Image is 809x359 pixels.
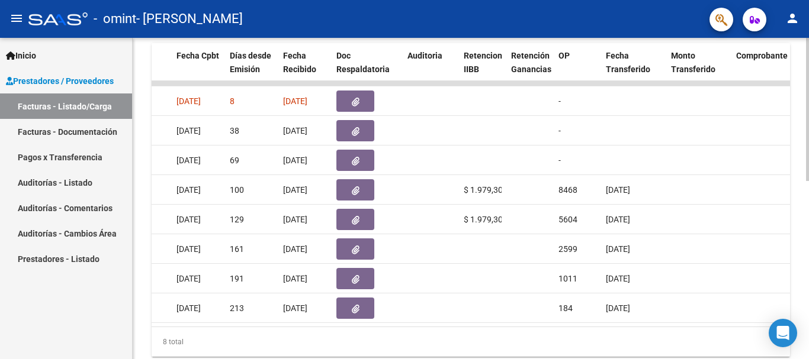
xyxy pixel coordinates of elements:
[558,156,561,165] span: -
[606,303,630,313] span: [DATE]
[464,215,503,224] span: $ 1.979,30
[558,215,577,224] span: 5604
[176,51,219,60] span: Fecha Cpbt
[666,43,731,95] datatable-header-cell: Monto Transferido
[230,51,271,74] span: Días desde Emisión
[403,43,459,95] datatable-header-cell: Auditoria
[6,49,36,62] span: Inicio
[283,126,307,135] span: [DATE]
[230,96,235,106] span: 8
[176,126,201,135] span: [DATE]
[606,274,630,283] span: [DATE]
[94,6,136,32] span: - omint
[176,96,201,106] span: [DATE]
[6,75,114,88] span: Prestadores / Proveedores
[558,244,577,254] span: 2599
[606,244,630,254] span: [DATE]
[152,327,790,357] div: 8 total
[332,43,403,95] datatable-header-cell: Doc Respaldatoria
[558,303,573,313] span: 184
[172,43,225,95] datatable-header-cell: Fecha Cpbt
[558,96,561,106] span: -
[785,11,800,25] mat-icon: person
[225,43,278,95] datatable-header-cell: Días desde Emisión
[176,274,201,283] span: [DATE]
[283,244,307,254] span: [DATE]
[230,126,239,135] span: 38
[464,51,502,74] span: Retencion IIBB
[283,303,307,313] span: [DATE]
[283,156,307,165] span: [DATE]
[407,51,442,60] span: Auditoria
[176,303,201,313] span: [DATE]
[136,6,243,32] span: - [PERSON_NAME]
[278,43,332,95] datatable-header-cell: Fecha Recibido
[464,185,503,195] span: $ 1.979,30
[230,274,244,283] span: 191
[558,185,577,195] span: 8468
[511,51,551,74] span: Retención Ganancias
[230,303,244,313] span: 213
[736,51,788,60] span: Comprobante
[769,319,797,347] div: Open Intercom Messenger
[558,126,561,135] span: -
[230,156,239,165] span: 69
[283,96,307,106] span: [DATE]
[230,185,244,195] span: 100
[558,51,570,60] span: OP
[283,274,307,283] span: [DATE]
[606,215,630,224] span: [DATE]
[176,185,201,195] span: [DATE]
[558,274,577,283] span: 1011
[601,43,666,95] datatable-header-cell: Fecha Transferido
[9,11,24,25] mat-icon: menu
[336,51,390,74] span: Doc Respaldatoria
[283,185,307,195] span: [DATE]
[506,43,554,95] datatable-header-cell: Retención Ganancias
[671,51,715,74] span: Monto Transferido
[459,43,506,95] datatable-header-cell: Retencion IIBB
[606,51,650,74] span: Fecha Transferido
[554,43,601,95] datatable-header-cell: OP
[283,215,307,224] span: [DATE]
[176,156,201,165] span: [DATE]
[176,215,201,224] span: [DATE]
[176,244,201,254] span: [DATE]
[606,185,630,195] span: [DATE]
[283,51,316,74] span: Fecha Recibido
[230,244,244,254] span: 161
[230,215,244,224] span: 129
